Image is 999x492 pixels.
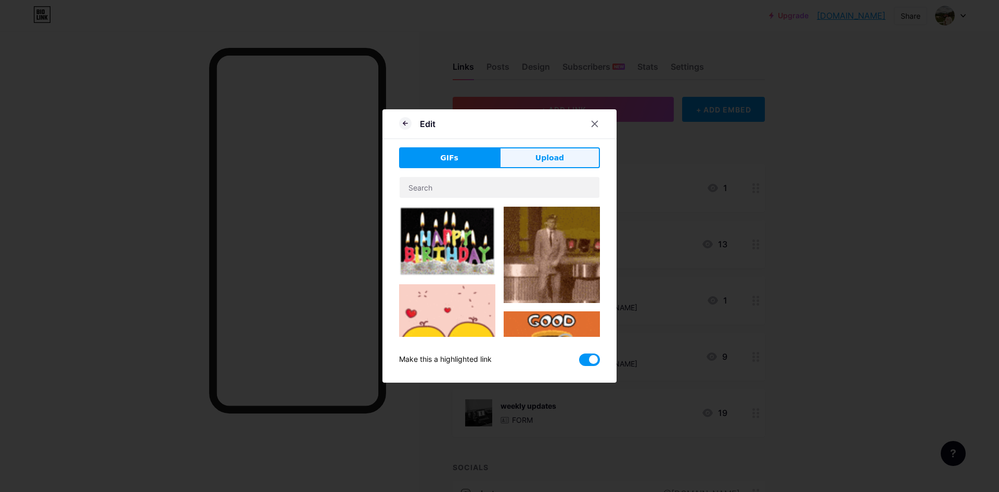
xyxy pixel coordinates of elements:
[399,207,495,276] img: Gihpy
[399,354,492,366] div: Make this a highlighted link
[399,147,499,168] button: GIFs
[400,177,599,198] input: Search
[504,207,600,303] img: Gihpy
[504,311,600,408] img: Gihpy
[420,118,436,130] div: Edit
[399,284,495,381] img: Gihpy
[535,153,564,163] span: Upload
[499,147,600,168] button: Upload
[440,153,458,163] span: GIFs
